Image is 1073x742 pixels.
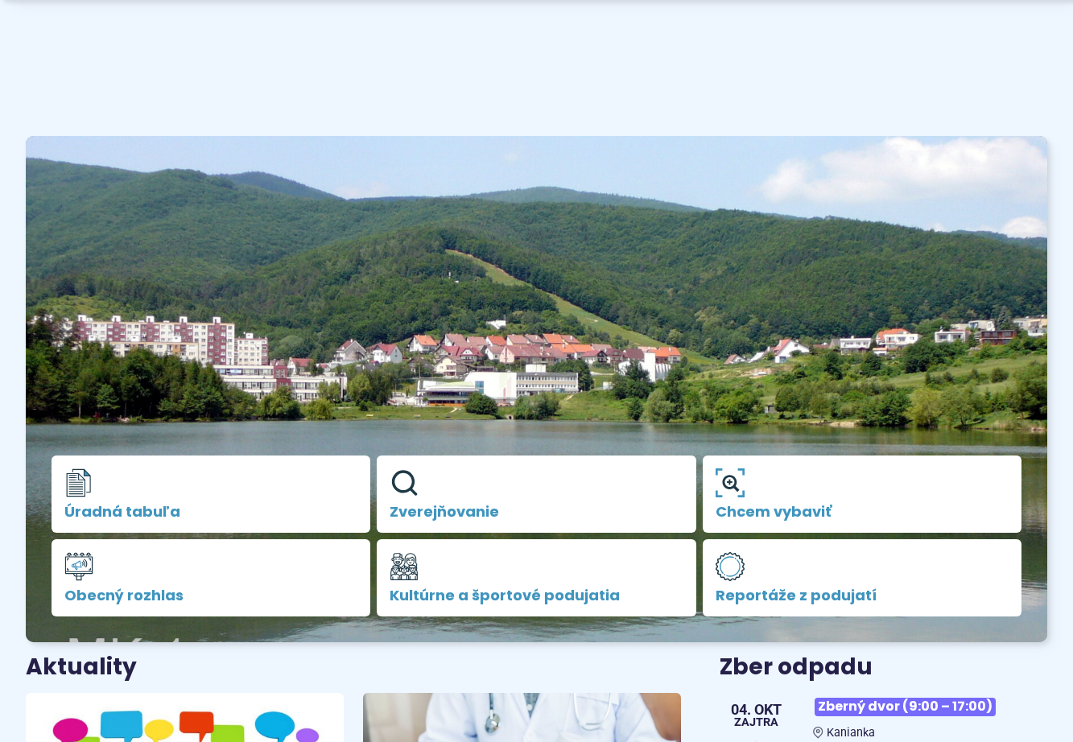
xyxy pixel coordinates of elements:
span: Chcem vybaviť [716,504,1009,520]
span: Kultúrne a športové podujatia [390,587,683,604]
span: 04. okt [731,703,782,717]
a: Reportáže z podujatí [703,539,1021,616]
span: Reportáže z podujatí [716,587,1009,604]
span: Zberný dvor (9:00 – 17:00) [815,698,996,716]
a: Zberný dvor (9:00 – 17:00) Kanianka 04. okt Zajtra [720,691,1047,740]
span: Úradná tabuľa [64,504,357,520]
span: Zverejňovanie [390,504,683,520]
span: Kanianka [827,726,875,740]
a: Zverejňovanie [377,456,695,533]
a: Chcem vybaviť [703,456,1021,533]
a: Úradná tabuľa [52,456,370,533]
a: Kultúrne a športové podujatia [377,539,695,616]
h3: Aktuality [26,655,137,680]
span: Zajtra [731,717,782,728]
span: Obecný rozhlas [64,587,357,604]
a: Obecný rozhlas [52,539,370,616]
h3: Zber odpadu [720,655,1047,680]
